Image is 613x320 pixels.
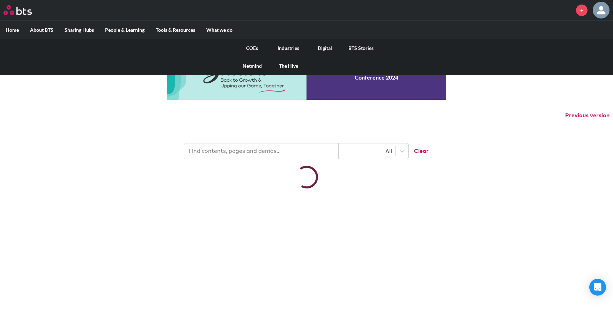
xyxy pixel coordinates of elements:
[150,21,201,39] label: Tools & Resources
[565,112,610,119] button: Previous version
[576,5,588,16] a: +
[408,143,429,159] button: Clear
[59,21,99,39] label: Sharing Hubs
[99,21,150,39] label: People & Learning
[593,2,610,18] a: Profile
[3,5,45,15] a: Go home
[184,143,339,159] input: Find contents, pages and demos...
[201,21,238,39] label: What we do
[342,147,392,155] div: All
[593,2,610,18] img: Napat Buthsuwan
[3,5,32,15] img: BTS Logo
[24,21,59,39] label: About BTS
[589,279,606,296] div: Open Intercom Messenger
